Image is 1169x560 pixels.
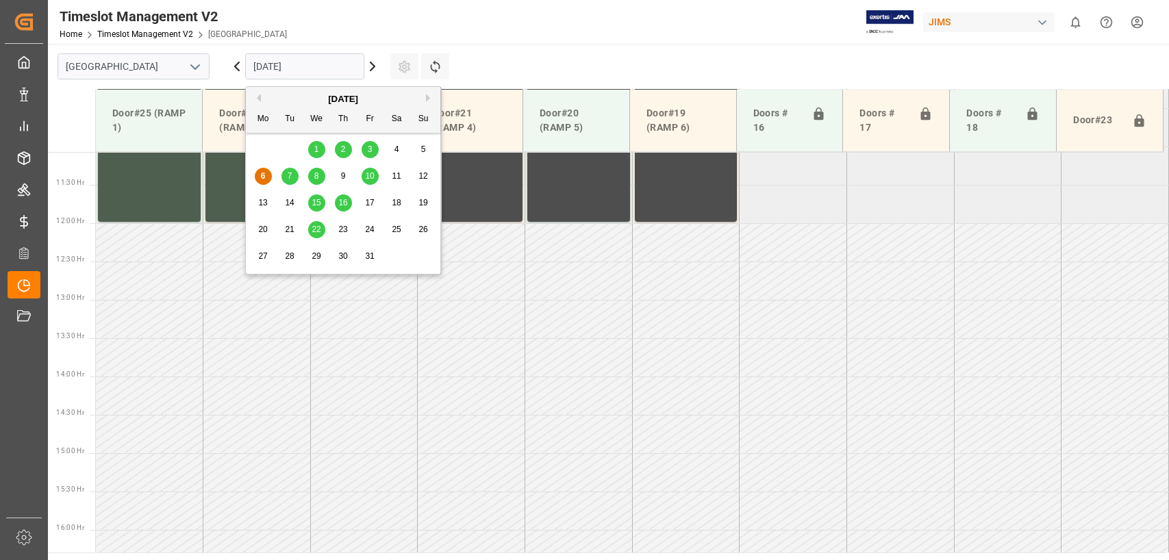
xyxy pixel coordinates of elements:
div: Su [415,111,432,128]
div: month 2025-10 [250,136,437,270]
div: Choose Wednesday, October 29th, 2025 [308,248,325,265]
span: 10 [365,171,374,181]
button: Help Center [1091,7,1122,38]
span: 26 [418,225,427,234]
div: Choose Wednesday, October 8th, 2025 [308,168,325,185]
div: Choose Saturday, October 18th, 2025 [388,194,405,212]
div: Choose Sunday, October 5th, 2025 [415,141,432,158]
span: 13:00 Hr [56,294,84,301]
div: Choose Thursday, October 2nd, 2025 [335,141,352,158]
span: 7 [288,171,292,181]
span: 14:30 Hr [56,409,84,416]
button: show 0 new notifications [1060,7,1091,38]
span: 16:00 Hr [56,524,84,531]
div: Th [335,111,352,128]
span: 1 [314,144,319,154]
div: Door#19 (RAMP 6) [641,101,725,140]
div: Door#20 (RAMP 5) [534,101,618,140]
span: 11 [392,171,401,181]
span: 18 [392,198,401,207]
span: 16 [338,198,347,207]
div: Choose Tuesday, October 7th, 2025 [281,168,299,185]
span: 6 [261,171,266,181]
div: Tu [281,111,299,128]
span: 12:30 Hr [56,255,84,263]
div: Mo [255,111,272,128]
div: Sa [388,111,405,128]
div: Choose Sunday, October 12th, 2025 [415,168,432,185]
span: 20 [258,225,267,234]
span: 5 [421,144,426,154]
div: Doors # 16 [748,101,807,140]
span: 23 [338,225,347,234]
div: Choose Friday, October 31st, 2025 [362,248,379,265]
button: JIMS [923,9,1060,35]
div: Choose Tuesday, October 28th, 2025 [281,248,299,265]
div: Choose Wednesday, October 1st, 2025 [308,141,325,158]
div: Choose Friday, October 24th, 2025 [362,221,379,238]
span: 14:00 Hr [56,370,84,378]
div: Choose Sunday, October 26th, 2025 [415,221,432,238]
div: Doors # 18 [961,101,1020,140]
span: 25 [392,225,401,234]
div: Choose Monday, October 6th, 2025 [255,168,272,185]
span: 13 [258,198,267,207]
div: Choose Thursday, October 30th, 2025 [335,248,352,265]
span: 9 [341,171,346,181]
span: 31 [365,251,374,261]
div: Choose Tuesday, October 14th, 2025 [281,194,299,212]
div: Doors # 17 [854,101,913,140]
div: [DATE] [246,92,440,106]
div: Choose Friday, October 17th, 2025 [362,194,379,212]
div: Choose Wednesday, October 15th, 2025 [308,194,325,212]
span: 30 [338,251,347,261]
div: Door#24 (RAMP 2) [214,101,298,140]
span: 28 [285,251,294,261]
span: 3 [368,144,373,154]
span: 15:30 Hr [56,485,84,493]
span: 21 [285,225,294,234]
span: 24 [365,225,374,234]
input: Type to search/select [58,53,210,79]
div: Choose Wednesday, October 22nd, 2025 [308,221,325,238]
div: Door#25 (RAMP 1) [107,101,191,140]
button: Next Month [426,94,434,102]
div: Fr [362,111,379,128]
span: 4 [394,144,399,154]
div: Timeslot Management V2 [60,6,287,27]
button: open menu [184,56,205,77]
span: 8 [314,171,319,181]
div: Choose Friday, October 10th, 2025 [362,168,379,185]
a: Home [60,29,82,39]
span: 2 [341,144,346,154]
span: 19 [418,198,427,207]
button: Previous Month [253,94,261,102]
span: 15 [312,198,320,207]
span: 13:30 Hr [56,332,84,340]
div: Choose Saturday, October 25th, 2025 [388,221,405,238]
div: Choose Tuesday, October 21st, 2025 [281,221,299,238]
span: 29 [312,251,320,261]
div: Choose Monday, October 27th, 2025 [255,248,272,265]
div: Choose Thursday, October 16th, 2025 [335,194,352,212]
span: 11:30 Hr [56,179,84,186]
div: Choose Monday, October 20th, 2025 [255,221,272,238]
div: Choose Saturday, October 11th, 2025 [388,168,405,185]
div: JIMS [923,12,1055,32]
div: Choose Monday, October 13th, 2025 [255,194,272,212]
span: 27 [258,251,267,261]
span: 17 [365,198,374,207]
span: 12:00 Hr [56,217,84,225]
span: 15:00 Hr [56,447,84,455]
span: 22 [312,225,320,234]
input: DD.MM.YYYY [245,53,364,79]
span: 12 [418,171,427,181]
div: Door#21 (RAMP 4) [427,101,512,140]
img: Exertis%20JAM%20-%20Email%20Logo.jpg_1722504956.jpg [866,10,914,34]
span: 14 [285,198,294,207]
div: Door#23 [1068,107,1127,133]
div: Choose Friday, October 3rd, 2025 [362,141,379,158]
div: Choose Sunday, October 19th, 2025 [415,194,432,212]
div: We [308,111,325,128]
div: Choose Thursday, October 9th, 2025 [335,168,352,185]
